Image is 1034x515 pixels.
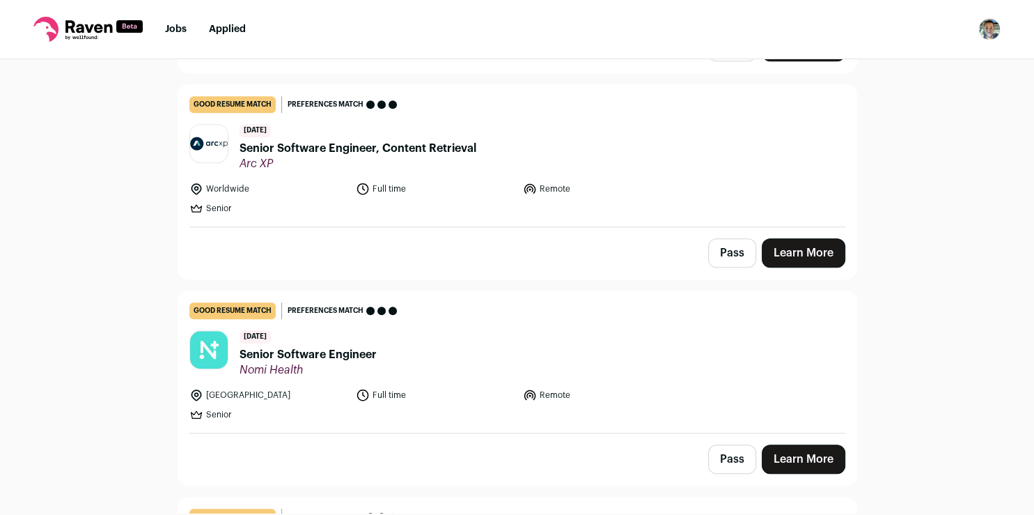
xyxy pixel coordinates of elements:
span: Arc XP [240,157,476,171]
li: Full time [356,388,515,402]
li: Remote [523,388,682,402]
li: [GEOGRAPHIC_DATA] [189,388,348,402]
a: Learn More [762,445,845,474]
span: Preferences match [288,98,363,112]
li: Worldwide [189,182,348,196]
a: Jobs [165,24,187,34]
span: Nomi Health [240,363,377,377]
span: [DATE] [240,124,271,137]
span: Preferences match [288,304,363,318]
li: Senior [189,408,348,422]
button: Pass [708,445,756,474]
a: Learn More [762,238,845,268]
a: good resume match Preferences match [DATE] Senior Software Engineer, Content Retrieval Arc XP Wor... [178,85,856,226]
span: Senior Software Engineer [240,346,377,363]
img: 8078551203031cee2f0a4e90a04d53d90a35bdda393a9cb652456c6db82f9cc9.jpg [190,125,228,162]
a: Applied [209,24,246,34]
div: good resume match [189,96,276,113]
div: good resume match [189,302,276,319]
button: Open dropdown [978,18,1001,40]
button: Pass [708,238,756,268]
a: good resume match Preferences match [DATE] Senior Software Engineer Nomi Health [GEOGRAPHIC_DATA]... [178,291,856,433]
li: Full time [356,182,515,196]
span: Senior Software Engineer, Content Retrieval [240,140,476,157]
span: [DATE] [240,330,271,344]
img: 19917917-medium_jpg [978,18,1001,40]
li: Remote [523,182,682,196]
img: 0ccf1baabac5b58678d95b581fe8c5f0dc3d6fc8becd0e639dfc6177cbd4afda [190,331,228,369]
li: Senior [189,201,348,215]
